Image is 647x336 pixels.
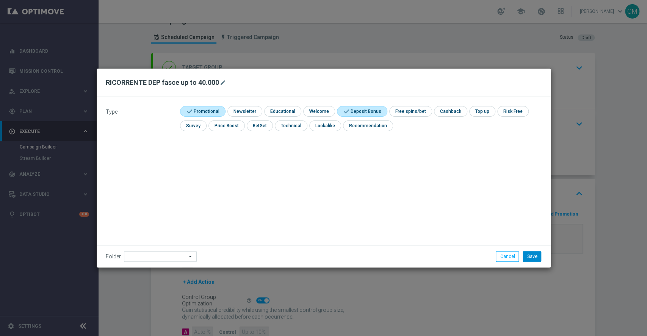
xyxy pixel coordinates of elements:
[220,80,226,86] i: mode_edit
[106,253,121,260] label: Folder
[523,251,541,262] button: Save
[106,109,119,115] span: Type:
[496,251,519,262] button: Cancel
[106,78,219,87] h2: RICORRENTE DEP fasce up to 40.000
[219,78,229,87] button: mode_edit
[187,252,194,261] i: arrow_drop_down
